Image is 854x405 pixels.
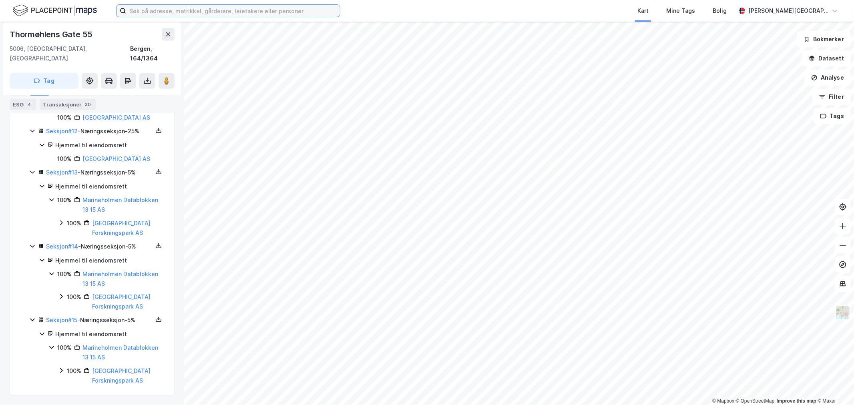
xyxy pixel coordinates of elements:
button: Datasett [802,50,851,66]
div: 5006, [GEOGRAPHIC_DATA], [GEOGRAPHIC_DATA] [10,44,130,63]
div: Hjemmel til eiendomsrett [55,256,165,265]
a: [GEOGRAPHIC_DATA] Forskningspark AS [92,367,151,384]
div: Transaksjoner [40,99,96,110]
div: - Næringsseksjon - 5% [46,242,153,251]
div: 100% [57,343,72,353]
button: Tags [814,108,851,124]
div: 100% [57,269,72,279]
div: Hjemmel til eiendomsrett [55,329,165,339]
a: Seksjon#14 [46,243,78,250]
a: [GEOGRAPHIC_DATA] Forskningspark AS [92,220,151,236]
div: - Næringsseksjon - 25% [46,126,153,136]
div: 100% [67,219,81,228]
div: Mine Tags [666,6,695,16]
a: Mapbox [712,398,734,404]
a: Seksjon#12 [46,128,78,134]
a: Seksjon#15 [46,317,77,323]
a: Marineholmen Datablokken 13 15 AS [82,344,158,361]
div: Bergen, 164/1364 [130,44,175,63]
div: 100% [67,292,81,302]
iframe: Chat Widget [814,367,854,405]
div: 4 [25,100,33,108]
div: - Næringsseksjon - 5% [46,168,153,177]
a: Seksjon#13 [46,169,78,176]
div: ESG [10,99,36,110]
button: Analyse [804,70,851,86]
a: Marineholmen Datablokken 13 15 AS [82,271,158,287]
div: [PERSON_NAME][GEOGRAPHIC_DATA] [748,6,828,16]
a: Marineholmen Datablokken 13 15 AS [82,196,158,213]
div: Thormøhlens Gate 55 [10,28,94,41]
button: Filter [812,89,851,105]
a: OpenStreetMap [736,398,775,404]
div: 100% [67,366,81,376]
div: Kart [637,6,649,16]
a: [GEOGRAPHIC_DATA] Forskningspark AS [92,293,151,310]
div: 30 [83,100,92,108]
input: Søk på adresse, matrikkel, gårdeiere, leietakere eller personer [126,5,340,17]
div: Hjemmel til eiendomsrett [55,182,165,191]
div: 100% [57,113,72,122]
img: Z [835,305,850,320]
a: [GEOGRAPHIC_DATA] AS [82,155,150,162]
div: Bolig [713,6,727,16]
img: logo.f888ab2527a4732fd821a326f86c7f29.svg [13,4,97,18]
a: Improve this map [777,398,816,404]
div: - Næringsseksjon - 5% [46,315,153,325]
div: Hjemmel til eiendomsrett [55,140,165,150]
div: 100% [57,154,72,164]
button: Tag [10,73,78,89]
div: 100% [57,195,72,205]
a: [GEOGRAPHIC_DATA] AS [82,114,150,121]
button: Bokmerker [797,31,851,47]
